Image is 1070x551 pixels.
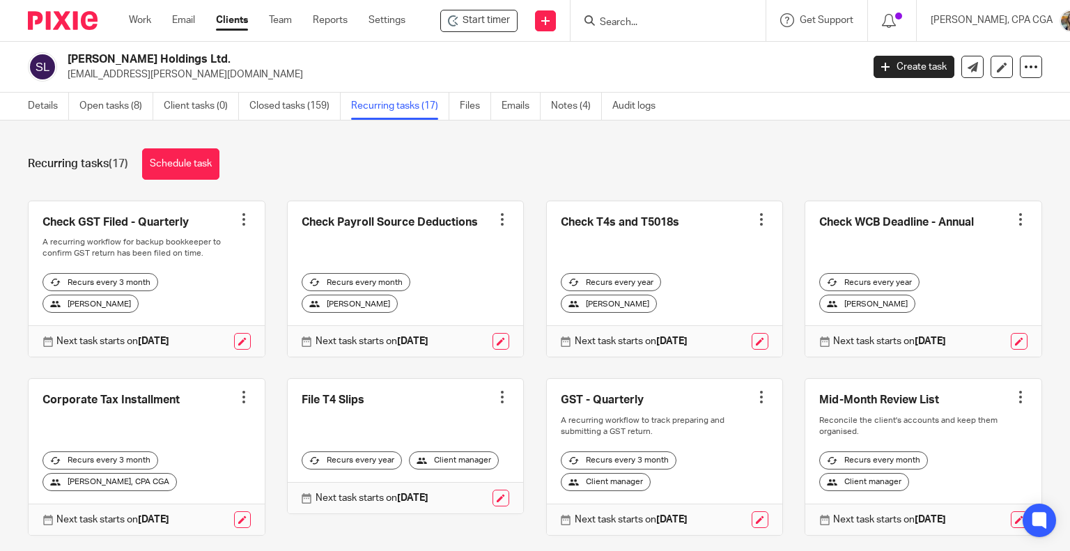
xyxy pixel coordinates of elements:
a: Recurring tasks (17) [351,93,449,120]
a: Clients [216,13,248,27]
a: Notes (4) [551,93,602,120]
p: [PERSON_NAME], CPA CGA [931,13,1053,27]
a: Emails [502,93,541,120]
p: Next task starts on [56,513,169,527]
p: Next task starts on [56,334,169,348]
strong: [DATE] [138,336,169,346]
p: Next task starts on [316,334,428,348]
a: Team [269,13,292,27]
h2: [PERSON_NAME] Holdings Ltd. [68,52,696,67]
div: Client manager [409,451,499,469]
span: (17) [109,158,128,169]
div: Stanhope-Wedgwood Holdings Ltd. [440,10,518,32]
div: Recurs every month [302,273,410,291]
div: Recurs every 3 month [561,451,676,469]
strong: [DATE] [397,336,428,346]
a: Create task [874,56,954,78]
p: Next task starts on [575,513,688,527]
a: Open tasks (8) [79,93,153,120]
div: Recurs every year [819,273,920,291]
p: [EMAIL_ADDRESS][PERSON_NAME][DOMAIN_NAME] [68,68,853,82]
a: Email [172,13,195,27]
a: Files [460,93,491,120]
a: Closed tasks (159) [249,93,341,120]
p: Next task starts on [316,491,428,505]
h1: Recurring tasks [28,157,128,171]
div: [PERSON_NAME] [302,295,398,313]
img: Pixie [28,11,98,30]
a: Audit logs [612,93,666,120]
div: Recurs every month [819,451,928,469]
img: svg%3E [28,52,57,82]
div: Client manager [561,473,651,491]
input: Search [598,17,724,29]
span: Start timer [463,13,510,28]
a: Details [28,93,69,120]
a: Client tasks (0) [164,93,239,120]
p: Next task starts on [833,334,946,348]
div: Recurs every year [561,273,661,291]
div: Client manager [819,473,909,491]
strong: [DATE] [656,515,688,525]
div: Recurs every 3 month [42,273,158,291]
div: Recurs every year [302,451,402,469]
div: [PERSON_NAME] [819,295,915,313]
div: [PERSON_NAME] [561,295,657,313]
a: Work [129,13,151,27]
div: [PERSON_NAME] [42,295,139,313]
strong: [DATE] [656,336,688,346]
a: Settings [369,13,405,27]
p: Next task starts on [575,334,688,348]
div: Recurs every 3 month [42,451,158,469]
p: Next task starts on [833,513,946,527]
a: Reports [313,13,348,27]
div: [PERSON_NAME], CPA CGA [42,473,177,491]
strong: [DATE] [915,336,946,346]
strong: [DATE] [138,515,169,525]
strong: [DATE] [397,493,428,503]
span: Get Support [800,15,853,25]
a: Schedule task [142,148,219,180]
strong: [DATE] [915,515,946,525]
